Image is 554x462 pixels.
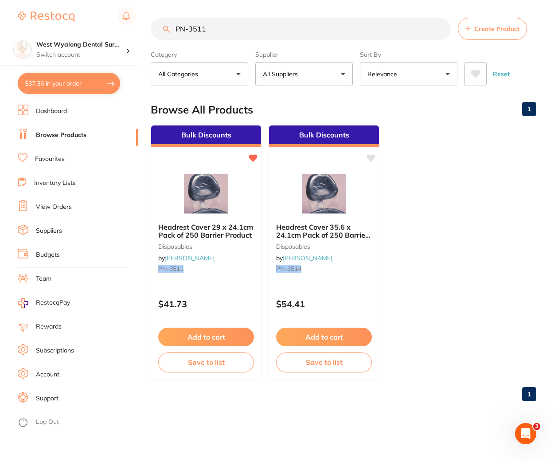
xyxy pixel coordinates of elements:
[158,299,254,309] p: $41.73
[158,328,254,346] button: Add to cart
[35,155,65,164] a: Favourites
[474,25,519,32] span: Create Product
[276,299,372,309] p: $54.41
[18,298,70,308] a: RestocqPay
[36,40,126,49] h4: West Wyalong Dental Surgery (DentalTown 4)
[177,172,235,216] img: Headrest Cover 29 x 24.1cm Pack of 250 Barrier Product
[36,131,86,140] a: Browse Products
[36,107,67,116] a: Dashboard
[276,265,301,273] em: PN-3514
[151,125,261,147] div: Bulk Discounts
[151,62,248,86] button: All Categories
[269,125,379,147] div: Bulk Discounts
[276,254,332,262] span: by
[158,243,254,250] small: disposables
[255,62,353,86] button: All Suppliers
[18,12,74,22] img: Restocq Logo
[18,73,120,94] button: $37.36 in your order
[360,62,457,86] button: Relevance
[165,254,215,262] a: [PERSON_NAME]
[360,51,457,59] label: Sort By
[18,7,74,27] a: Restocq Logo
[263,70,301,78] p: All Suppliers
[36,227,62,235] a: Suppliers
[515,423,536,444] iframe: Intercom live chat
[36,274,51,283] a: Team
[522,385,536,403] a: 1
[458,18,527,40] button: Create Product
[276,243,372,250] small: disposables
[367,70,401,78] p: Relevance
[36,370,59,379] a: Account
[36,418,59,427] a: Log Out
[158,352,254,372] button: Save to list
[283,254,332,262] a: [PERSON_NAME]
[158,70,202,78] p: All Categories
[158,254,215,262] span: by
[533,423,540,430] span: 3
[151,104,253,116] h2: Browse All Products
[276,328,372,346] button: Add to cart
[295,172,353,216] img: Headrest Cover 35.6 x 24.1cm Pack of 250 Barrier Product
[490,62,512,86] button: Reset
[34,179,76,188] a: Inventory Lists
[276,352,372,372] button: Save to list
[36,51,126,59] p: Switch account
[151,51,248,59] label: Category
[18,298,28,308] img: RestocqPay
[36,346,74,355] a: Subscriptions
[158,223,253,239] span: Headrest Cover 29 x 24.1cm Pack of 250 Barrier Product
[522,100,536,118] a: 1
[151,18,451,40] input: Search Products
[158,265,183,273] em: PN-3511
[18,415,135,430] button: Log Out
[158,223,254,239] b: Headrest Cover 29 x 24.1cm Pack of 250 Barrier Product
[14,41,31,59] img: West Wyalong Dental Surgery (DentalTown 4)
[36,203,72,211] a: View Orders
[276,223,371,248] span: Headrest Cover 35.6 x 24.1cm Pack of 250 Barrier Product
[36,394,59,403] a: Support
[255,51,353,59] label: Supplier
[36,251,60,259] a: Budgets
[36,322,62,331] a: Rewards
[276,223,372,239] b: Headrest Cover 35.6 x 24.1cm Pack of 250 Barrier Product
[36,298,70,307] span: RestocqPay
